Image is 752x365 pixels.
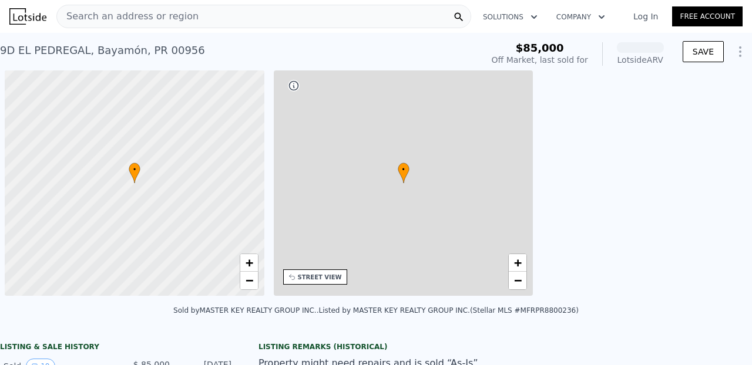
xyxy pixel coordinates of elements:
[398,163,409,183] div: •
[619,11,672,22] a: Log In
[318,306,578,315] div: Listed by MASTER KEY REALTY GROUP INC. (Stellar MLS #MFRPR8800236)
[245,273,253,288] span: −
[516,42,564,54] span: $85,000
[514,273,522,288] span: −
[245,255,253,270] span: +
[57,9,199,23] span: Search an address or region
[514,255,522,270] span: +
[298,273,342,282] div: STREET VIEW
[509,254,526,272] a: Zoom in
[9,8,46,25] img: Lotside
[258,342,493,352] div: Listing Remarks (Historical)
[173,306,318,315] div: Sold by MASTER KEY REALTY GROUP INC. .
[129,163,140,183] div: •
[398,164,409,175] span: •
[240,272,258,289] a: Zoom out
[474,6,547,28] button: Solutions
[129,164,140,175] span: •
[672,6,743,26] a: Free Account
[547,6,615,28] button: Company
[492,54,588,66] div: Off Market, last sold for
[509,272,526,289] a: Zoom out
[240,254,258,272] a: Zoom in
[617,54,664,66] div: Lotside ARV
[728,40,752,63] button: Show Options
[683,41,724,62] button: SAVE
